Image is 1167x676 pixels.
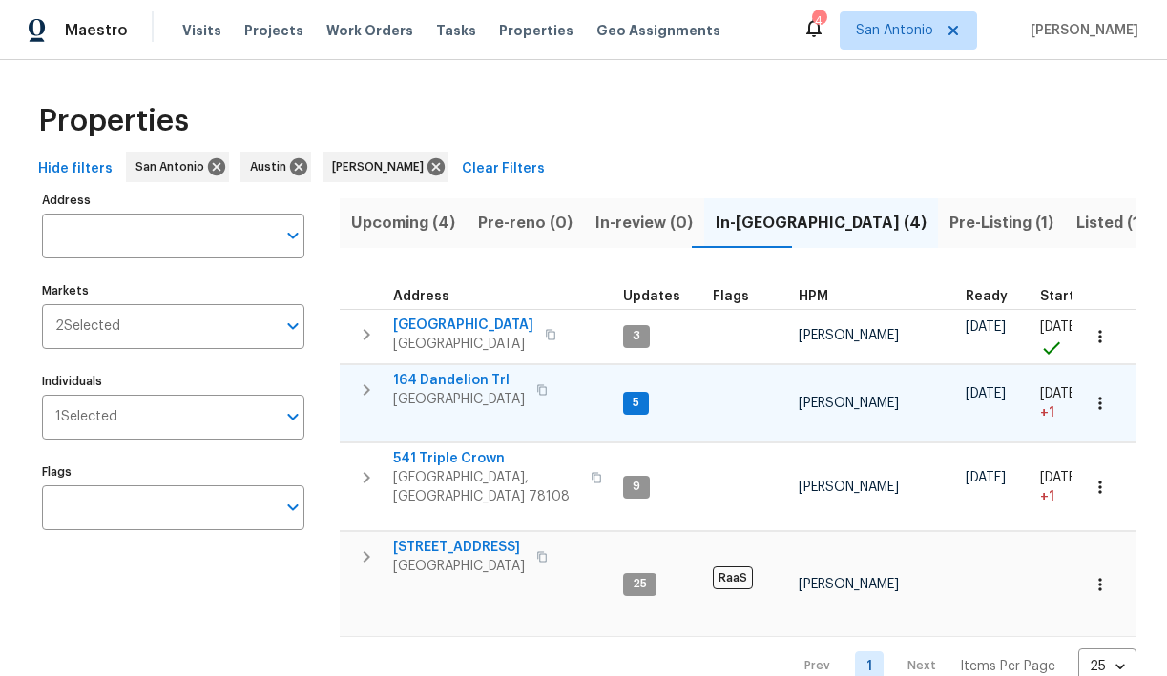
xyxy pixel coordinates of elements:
span: Maestro [65,21,128,40]
span: Projects [244,21,303,40]
span: Pre-reno (0) [478,210,573,236]
span: [DATE] [966,471,1006,484]
span: Upcoming (4) [351,210,455,236]
span: [DATE] [1040,387,1080,400]
span: Start [1040,290,1074,303]
p: Items Per Page [960,657,1055,676]
span: Listed (18) [1076,210,1156,236]
span: Pre-Listing (1) [949,210,1053,236]
span: Clear Filters [462,157,545,181]
span: Geo Assignments [596,21,720,40]
span: 25 [625,576,655,592]
span: [GEOGRAPHIC_DATA], [GEOGRAPHIC_DATA] 78108 [393,468,579,506]
td: Project started 1 days late [1032,443,1099,531]
span: [STREET_ADDRESS] [393,538,525,557]
span: [DATE] [966,320,1006,334]
span: [GEOGRAPHIC_DATA] [393,390,525,409]
span: 164 Dandelion Trl [393,371,525,390]
label: Markets [42,285,304,297]
span: 2 Selected [55,318,120,335]
div: San Antonio [126,152,229,182]
span: Work Orders [326,21,413,40]
span: 5 [625,395,647,411]
label: Address [42,195,304,206]
button: Open [280,494,306,521]
span: Visits [182,21,221,40]
span: [GEOGRAPHIC_DATA] [393,316,533,335]
div: [PERSON_NAME] [323,152,448,182]
div: 4 [812,11,825,31]
span: Ready [966,290,1008,303]
span: Austin [250,157,294,176]
span: HPM [799,290,828,303]
span: [GEOGRAPHIC_DATA] [393,335,533,354]
span: San Antonio [856,21,933,40]
button: Hide filters [31,152,120,187]
button: Open [280,222,306,249]
div: Actual renovation start date [1040,290,1092,303]
span: 541 Triple Crown [393,449,579,468]
div: Austin [240,152,311,182]
div: Earliest renovation start date (first business day after COE or Checkout) [966,290,1025,303]
button: Clear Filters [454,152,552,187]
span: 1 Selected [55,409,117,425]
span: In-review (0) [595,210,693,236]
span: Properties [499,21,573,40]
span: + 1 [1040,487,1054,506]
span: Hide filters [38,157,113,181]
td: Project started on time [1032,309,1099,363]
td: Project started 1 days late [1032,364,1099,442]
span: Updates [623,290,680,303]
span: San Antonio [135,157,212,176]
span: [PERSON_NAME] [799,578,899,591]
label: Individuals [42,376,304,387]
span: [GEOGRAPHIC_DATA] [393,557,525,576]
span: Tasks [436,24,476,37]
span: [DATE] [1040,320,1080,334]
button: Open [280,403,306,430]
span: [PERSON_NAME] [799,329,899,342]
span: + 1 [1040,403,1054,422]
button: Open [280,313,306,339]
span: [PERSON_NAME] [799,397,899,410]
span: [DATE] [966,387,1006,400]
span: 9 [625,479,648,495]
span: Properties [38,112,189,131]
span: 3 [625,328,648,344]
span: [DATE] [1040,471,1080,484]
span: Address [393,290,449,303]
span: Flags [713,290,749,303]
span: [PERSON_NAME] [799,481,899,494]
span: In-[GEOGRAPHIC_DATA] (4) [716,210,927,236]
label: Flags [42,466,304,478]
span: [PERSON_NAME] [1023,21,1138,40]
span: [PERSON_NAME] [332,157,431,176]
span: RaaS [713,566,753,589]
